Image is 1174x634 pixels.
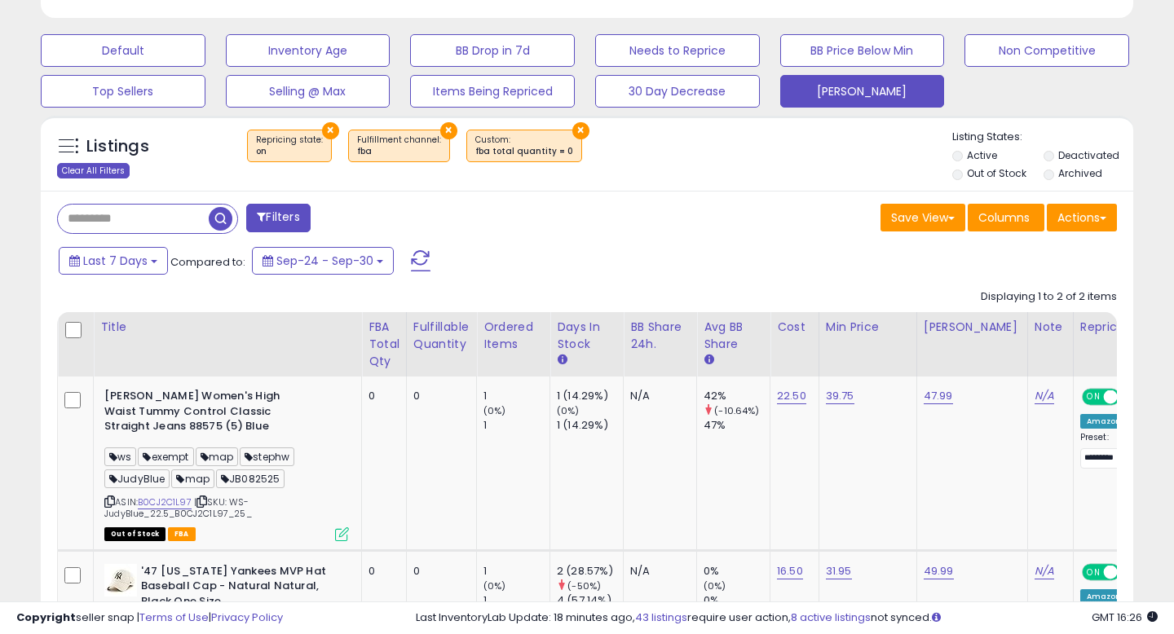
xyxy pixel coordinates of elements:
[276,253,373,269] span: Sep-24 - Sep-30
[246,204,310,232] button: Filters
[138,495,192,509] a: B0CJ2C1L97
[635,610,687,625] a: 43 listings
[483,579,506,592] small: (0%)
[357,146,441,157] div: fba
[777,388,806,404] a: 22.50
[475,134,573,158] span: Custom:
[139,610,209,625] a: Terms of Use
[41,75,205,108] button: Top Sellers
[410,34,575,67] button: BB Drop in 7d
[704,353,713,368] small: Avg BB Share.
[483,418,549,433] div: 1
[780,34,945,67] button: BB Price Below Min
[104,469,170,488] span: JudyBlue
[413,319,470,353] div: Fulfillable Quantity
[104,564,137,597] img: 31Z1r670YfL._SL40_.jpg
[440,122,457,139] button: ×
[557,404,580,417] small: (0%)
[826,563,852,579] a: 31.95
[104,389,349,539] div: ASIN:
[413,564,464,579] div: 0
[104,389,302,438] b: [PERSON_NAME] Women's High Waist Tummy Control Classic Straight Jeans 88575 (5) Blue
[826,388,854,404] a: 39.75
[777,319,812,336] div: Cost
[1084,565,1104,579] span: ON
[170,254,245,270] span: Compared to:
[1084,390,1104,404] span: ON
[252,247,394,275] button: Sep-24 - Sep-30
[595,75,760,108] button: 30 Day Decrease
[322,122,339,139] button: ×
[138,447,193,466] span: exempt
[483,564,549,579] div: 1
[780,75,945,108] button: [PERSON_NAME]
[952,130,1134,145] p: Listing States:
[826,319,910,336] div: Min Price
[256,134,323,158] span: Repricing state :
[567,579,601,592] small: (-50%)
[104,495,252,520] span: | SKU: WS-JudyBlue_22.5_B0CJ2C1L97_25_
[1035,319,1066,336] div: Note
[59,247,168,275] button: Last 7 Days
[967,166,1026,180] label: Out of Stock
[791,610,871,625] a: 8 active listings
[595,34,760,67] button: Needs to Reprice
[1035,563,1054,579] a: N/A
[1058,148,1119,162] label: Deactivated
[704,389,770,403] div: 42%
[357,134,441,158] span: Fulfillment channel :
[704,564,770,579] div: 0%
[964,34,1129,67] button: Non Competitive
[924,319,1021,336] div: [PERSON_NAME]
[100,319,355,336] div: Title
[86,135,149,158] h5: Listings
[413,389,464,403] div: 0
[557,389,623,403] div: 1 (14.29%)
[216,469,285,488] span: JB082525
[704,319,763,353] div: Avg BB Share
[572,122,589,139] button: ×
[714,404,759,417] small: (-10.64%)
[211,610,283,625] a: Privacy Policy
[16,610,76,625] strong: Copyright
[630,564,684,579] div: N/A
[410,75,575,108] button: Items Being Repriced
[704,579,726,592] small: (0%)
[968,204,1044,231] button: Columns
[41,34,205,67] button: Default
[557,564,623,579] div: 2 (28.57%)
[978,209,1030,226] span: Columns
[369,564,394,579] div: 0
[141,564,339,614] b: '47 [US_STATE] Yankees MVP Hat Baseball Cap - Natural Natural, Black One Size
[1035,388,1054,404] a: N/A
[83,253,148,269] span: Last 7 Days
[1092,610,1158,625] span: 2025-10-8 16:26 GMT
[981,289,1117,305] div: Displaying 1 to 2 of 2 items
[483,319,543,353] div: Ordered Items
[483,404,506,417] small: (0%)
[240,447,294,466] span: stephw
[483,389,549,403] div: 1
[256,146,323,157] div: on
[1047,204,1117,231] button: Actions
[1080,432,1144,469] div: Preset:
[196,447,239,466] span: map
[369,319,399,370] div: FBA Total Qty
[416,610,1158,626] div: Last InventoryLab Update: 18 minutes ago, require user action, not synced.
[369,389,394,403] div: 0
[777,563,803,579] a: 16.50
[557,319,616,353] div: Days In Stock
[168,527,196,541] span: FBA
[967,148,997,162] label: Active
[104,447,136,466] span: ws
[171,469,214,488] span: map
[104,527,166,541] span: All listings that are currently out of stock and unavailable for purchase on Amazon
[704,418,770,433] div: 47%
[226,34,391,67] button: Inventory Age
[1058,166,1102,180] label: Archived
[16,610,283,626] div: seller snap | |
[226,75,391,108] button: Selling @ Max
[1080,319,1150,336] div: Repricing
[557,353,567,368] small: Days In Stock.
[924,563,954,579] a: 49.99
